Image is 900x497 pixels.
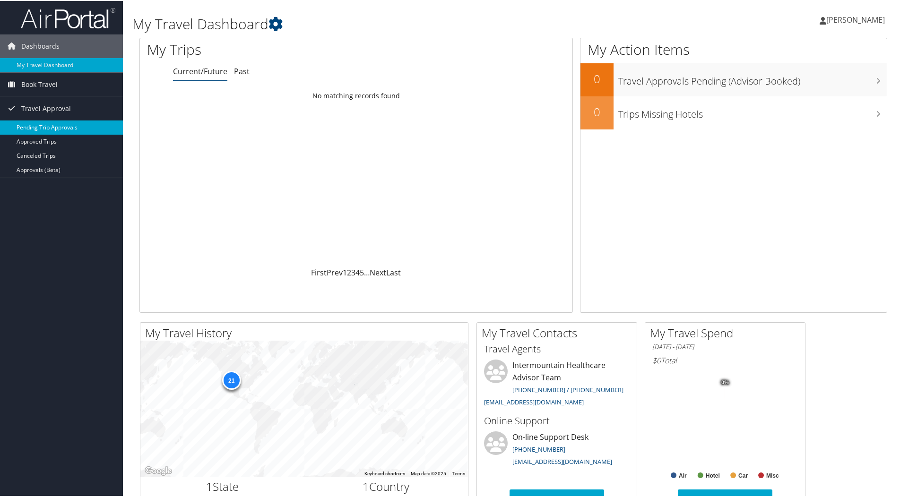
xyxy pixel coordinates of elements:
[173,65,227,76] a: Current/Future
[618,102,887,120] h3: Trips Missing Hotels
[484,397,584,405] a: [EMAIL_ADDRESS][DOMAIN_NAME]
[512,444,565,453] a: [PHONE_NUMBER]
[21,34,60,57] span: Dashboards
[652,354,798,365] h6: Total
[234,65,250,76] a: Past
[679,471,687,478] text: Air
[145,324,468,340] h2: My Travel History
[479,359,634,409] li: Intermountain Healthcare Advisor Team
[311,266,327,277] a: First
[343,266,347,277] a: 1
[482,324,637,340] h2: My Travel Contacts
[826,14,885,24] span: [PERSON_NAME]
[364,266,370,277] span: …
[452,470,465,475] a: Terms (opens in new tab)
[618,69,887,87] h3: Travel Approvals Pending (Advisor Booked)
[21,96,71,120] span: Travel Approval
[512,456,612,465] a: [EMAIL_ADDRESS][DOMAIN_NAME]
[206,478,213,493] span: 1
[21,6,115,28] img: airportal-logo.png
[479,430,634,469] li: On-line Support Desk
[360,266,364,277] a: 5
[143,464,174,476] a: Open this area in Google Maps (opens a new window)
[512,385,623,393] a: [PHONE_NUMBER] / [PHONE_NUMBER]
[147,478,297,494] h2: State
[766,471,779,478] text: Misc
[347,266,351,277] a: 2
[411,470,446,475] span: Map data ©2025
[222,370,241,389] div: 21
[364,470,405,476] button: Keyboard shortcuts
[580,103,614,119] h2: 0
[21,72,58,95] span: Book Travel
[580,62,887,95] a: 0Travel Approvals Pending (Advisor Booked)
[820,5,894,33] a: [PERSON_NAME]
[140,86,572,103] td: No matching records found
[580,39,887,59] h1: My Action Items
[143,464,174,476] img: Google
[738,471,748,478] text: Car
[580,95,887,129] a: 0Trips Missing Hotels
[327,266,343,277] a: Prev
[706,471,720,478] text: Hotel
[721,379,729,385] tspan: 0%
[386,266,401,277] a: Last
[484,413,630,427] h3: Online Support
[370,266,386,277] a: Next
[312,478,461,494] h2: Country
[132,13,640,33] h1: My Travel Dashboard
[484,342,630,355] h3: Travel Agents
[580,70,614,86] h2: 0
[351,266,355,277] a: 3
[650,324,805,340] h2: My Travel Spend
[147,39,385,59] h1: My Trips
[355,266,360,277] a: 4
[363,478,369,493] span: 1
[652,354,661,365] span: $0
[652,342,798,351] h6: [DATE] - [DATE]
